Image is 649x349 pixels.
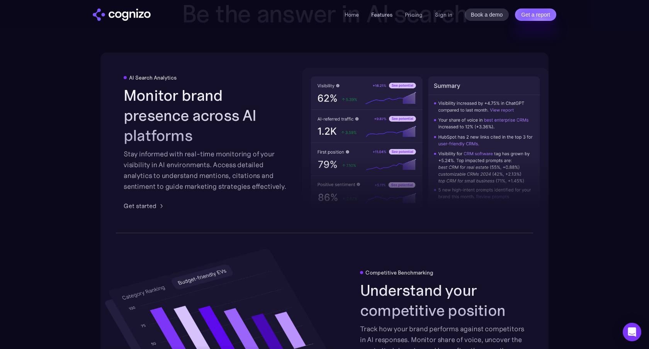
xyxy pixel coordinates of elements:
h2: Understand your competitive position [360,280,525,320]
div: Open Intercom Messenger [623,323,641,341]
a: Get a report [515,8,556,21]
a: Sign in [435,10,452,19]
div: Get started [124,201,156,210]
a: Book a demo [465,8,509,21]
div: Stay informed with real-time monitoring of your visibility in AI environments. Access detailed an... [124,149,289,192]
a: Get started [124,201,166,210]
div: AI Search Analytics [129,75,177,81]
div: Competitive Benchmarking [365,269,433,276]
h2: Monitor brand presence across AI platforms [124,85,289,146]
img: AI visibility metrics performance insights [302,68,549,217]
img: cognizo logo [93,8,151,21]
a: Home [345,11,359,18]
a: Features [371,11,392,18]
a: home [93,8,151,21]
a: Pricing [405,11,423,18]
